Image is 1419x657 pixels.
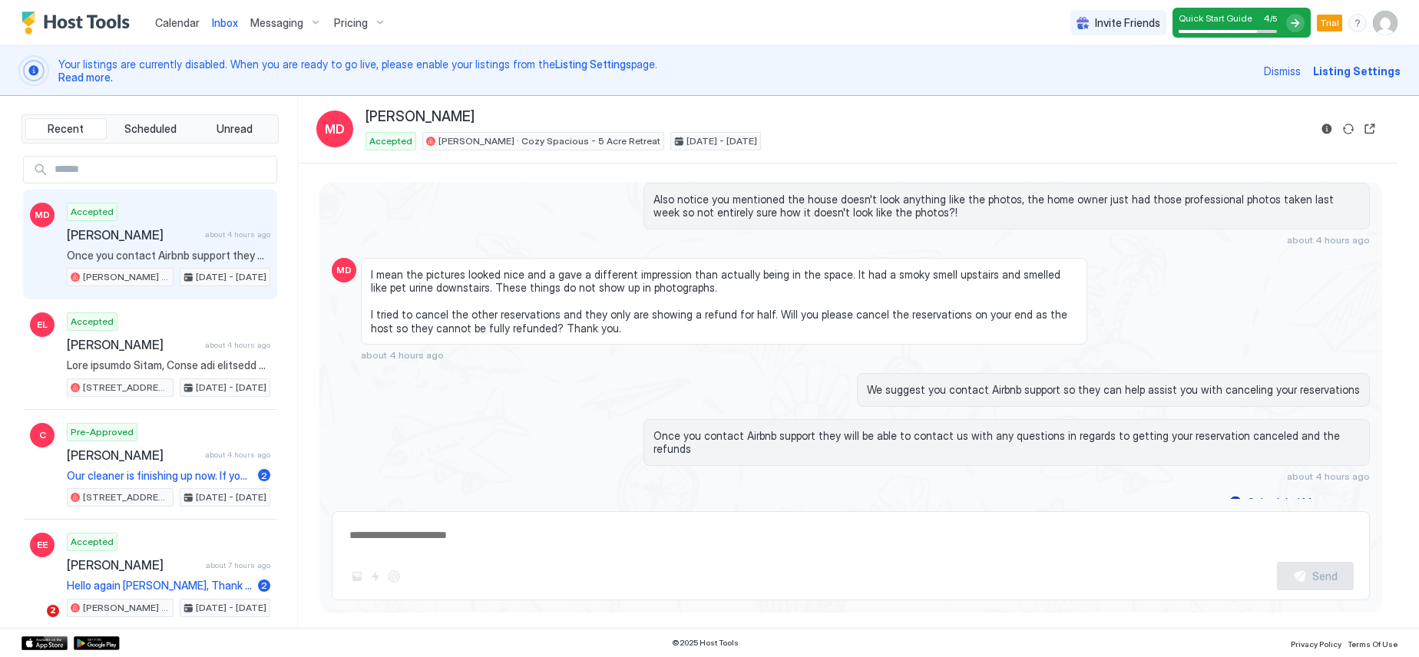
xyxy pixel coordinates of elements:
[21,114,279,144] div: tab-group
[58,58,1255,84] span: Your listings are currently disabled. When you are ready to go live, please enable your listings ...
[371,268,1077,335] span: I mean the pictures looked nice and a gave a different impression than actually being in the spac...
[205,450,270,460] span: about 4 hours ago
[1248,494,1352,510] div: Scheduled Messages
[15,605,52,642] iframe: Intercom live chat
[67,579,252,593] span: Hello again [PERSON_NAME], Thank you for staying with us! If you haven’t already, we’d greatly ap...
[37,318,48,332] span: EL
[1291,639,1341,649] span: Privacy Policy
[48,122,84,136] span: Recent
[35,208,50,222] span: MD
[261,579,267,591] span: 2
[21,636,68,650] a: App Store
[261,470,267,481] span: 2
[83,270,170,284] span: [PERSON_NAME] · Cozy Spacious - 5 Acre Retreat
[206,560,270,570] span: about 7 hours ago
[361,349,444,361] span: about 4 hours ago
[686,134,757,148] span: [DATE] - [DATE]
[653,429,1360,456] span: Once you contact Airbnb support they will be able to contact us with any questions in regards to ...
[1277,562,1354,590] button: Send
[1320,16,1339,30] span: Trial
[67,358,270,372] span: Lore ipsumdo Sitam, Conse adi elitsedd eiusm tem inc utla etdolore! Ma aliq eni’ad minimv qu nost...
[83,381,170,395] span: [STREET_ADDRESS] · - Cozy Cabin Getaway -
[1373,11,1397,35] div: User profile
[39,428,46,442] span: C
[555,58,631,71] a: Listing Settings
[71,535,114,549] span: Accepted
[71,205,114,219] span: Accepted
[653,193,1360,220] span: Also notice you mentioned the house doesn't look anything like the photos, the home owner just ha...
[1318,120,1336,138] button: Reservation information
[205,340,270,350] span: about 4 hours ago
[1287,470,1370,482] span: about 4 hours ago
[110,118,191,140] button: Scheduled
[325,120,345,138] span: MD
[1287,234,1370,246] span: about 4 hours ago
[21,12,137,35] a: Host Tools Logo
[369,134,412,148] span: Accepted
[196,270,266,284] span: [DATE] - [DATE]
[58,71,113,84] a: Read more.
[124,122,177,136] span: Scheduled
[74,636,120,650] a: Google Play Store
[1361,120,1379,138] button: Open reservation
[71,425,134,439] span: Pre-Approved
[196,490,266,504] span: [DATE] - [DATE]
[1291,635,1341,651] a: Privacy Policy
[217,122,253,136] span: Unread
[212,15,238,31] a: Inbox
[1095,16,1160,30] span: Invite Friends
[1348,635,1397,651] a: Terms Of Use
[155,15,200,31] a: Calendar
[334,16,368,30] span: Pricing
[67,557,200,573] span: [PERSON_NAME]
[1312,568,1338,584] div: Send
[67,447,199,463] span: [PERSON_NAME]
[71,315,114,328] span: Accepted
[672,638,739,648] span: © 2025 Host Tools
[67,249,270,262] span: Once you contact Airbnb support they will be able to contact us with any questions in regards to ...
[205,229,270,239] span: about 4 hours ago
[67,469,252,483] span: Our cleaner is finishing up now. If you are still interested please go ahead and accept the approval
[1179,12,1252,24] span: Quick Start Guide
[867,383,1360,397] span: We suggest you contact Airbnb support so they can help assist you with canceling your reservations
[1339,120,1358,138] button: Sync reservation
[83,601,170,615] span: [PERSON_NAME] · Cozy Spacious - 5 Acre Retreat
[1270,14,1277,24] span: / 5
[438,134,660,148] span: [PERSON_NAME] · Cozy Spacious - 5 Acre Retreat
[83,490,170,504] span: [STREET_ADDRESS] · Historic Brick Cottage w/LV 2 EV Charger!
[336,263,352,277] span: MD
[365,108,475,126] span: [PERSON_NAME]
[67,227,199,243] span: [PERSON_NAME]
[155,16,200,29] span: Calendar
[1263,12,1270,24] span: 4
[1313,63,1401,79] div: Listing Settings
[47,605,59,617] span: 2
[212,16,238,29] span: Inbox
[1348,14,1367,32] div: menu
[1348,639,1397,649] span: Terms Of Use
[25,118,107,140] button: Recent
[196,601,266,615] span: [DATE] - [DATE]
[67,337,199,352] span: [PERSON_NAME]
[250,16,303,30] span: Messaging
[48,157,276,183] input: Input Field
[1227,492,1370,513] button: Scheduled Messages
[196,381,266,395] span: [DATE] - [DATE]
[1264,63,1301,79] div: Dismiss
[37,538,48,552] span: EE
[193,118,275,140] button: Unread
